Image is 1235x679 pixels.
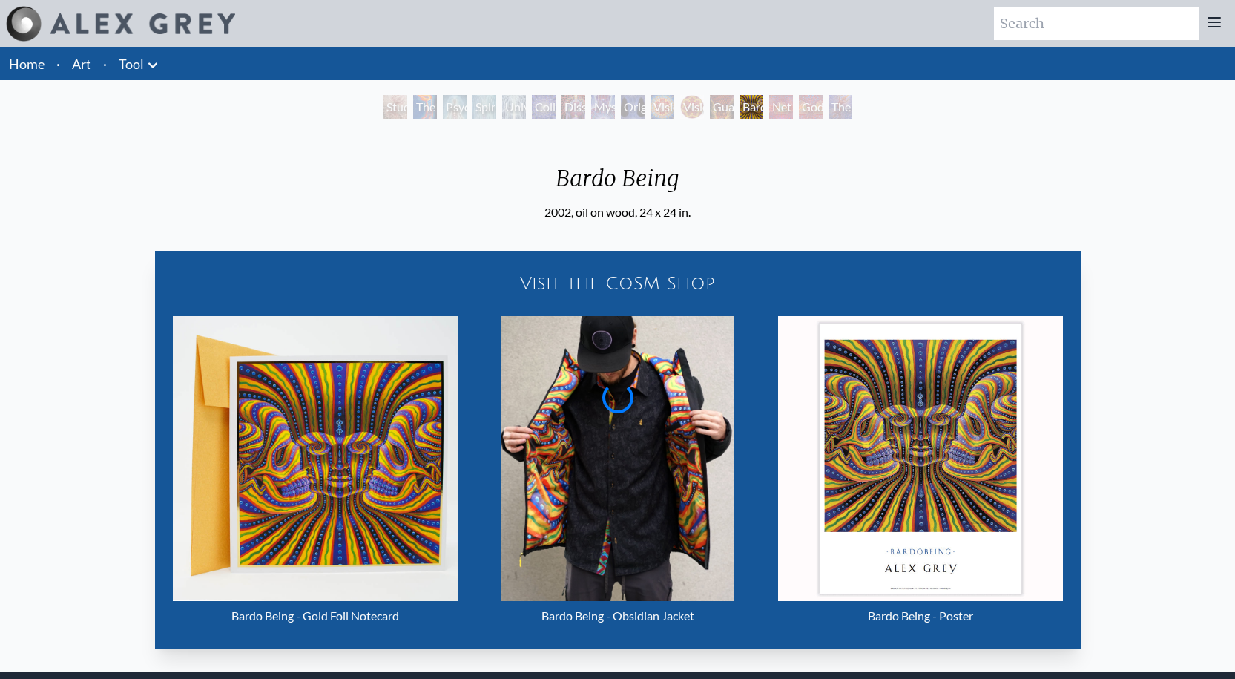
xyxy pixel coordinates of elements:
div: The Torch [413,95,437,119]
li: · [50,47,66,80]
a: Art [72,53,91,74]
div: The Great Turn [829,95,852,119]
div: Bardo Being - Poster [778,601,1063,631]
a: Bardo Being - Poster [778,316,1063,631]
div: Psychic Energy System [443,95,467,119]
img: Bardo Being - Obsidian Jacket [501,316,734,601]
div: Godself [799,95,823,119]
div: Bardo Being - Obsidian Jacket [475,601,760,631]
div: Dissectional Art for Tool's Lateralus CD [561,95,585,119]
div: Spiritual Energy System [472,95,496,119]
a: Bardo Being - Gold Foil Notecard [173,316,458,631]
div: Original Face [621,95,645,119]
div: Bardo Being [544,165,691,203]
div: Net of Being [769,95,793,119]
div: Guardian of Infinite Vision [710,95,734,119]
div: Bardo Being - Gold Foil Notecard [173,601,458,631]
img: Bardo Being - Poster [778,316,1063,601]
a: Tool [119,53,144,74]
input: Search [994,7,1199,40]
div: Study for the Great Turn [383,95,407,119]
div: Bardo Being [740,95,763,119]
div: 2002, oil on wood, 24 x 24 in. [544,203,691,221]
div: Mystic Eye [591,95,615,119]
div: Universal Mind Lattice [502,95,526,119]
a: Home [9,56,45,72]
a: Bardo Being - Obsidian Jacket [475,316,760,631]
img: Bardo Being - Gold Foil Notecard [173,316,458,601]
div: Vision Crystal Tondo [680,95,704,119]
div: Vision Crystal [651,95,674,119]
div: Collective Vision [532,95,556,119]
a: Visit the CoSM Shop [164,260,1072,307]
li: · [97,47,113,80]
